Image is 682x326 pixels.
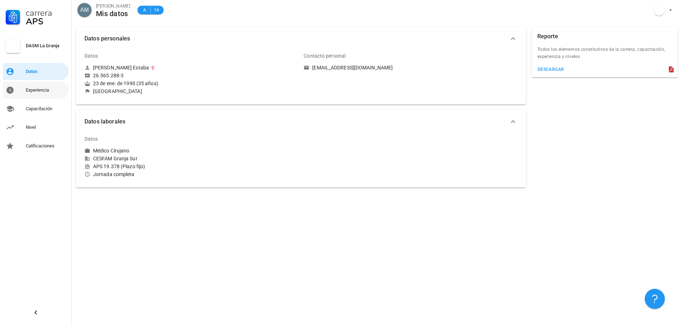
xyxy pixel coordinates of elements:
button: descargar [535,64,567,74]
div: 23 de ene. de 1990 (35 años) [84,80,298,87]
div: Experiencia [26,87,66,93]
div: Carrera [26,9,66,17]
div: APS [26,17,66,26]
a: Datos [3,63,69,80]
div: CESFAM Granja Sur [84,155,298,162]
a: Nivel [3,119,69,136]
div: APS 19.378 (Plazo fijo) [84,163,298,170]
div: [EMAIL_ADDRESS][DOMAIN_NAME] [312,64,393,71]
span: AM [80,3,89,17]
div: [PERSON_NAME] [96,3,130,10]
a: Experiencia [3,82,69,99]
div: 26.565.288-3 [93,72,124,79]
div: avatar [653,4,665,16]
div: avatar [77,3,92,17]
div: Todos los elementos constitutivos de la carrera; capacitación, experiencia y niveles. [532,46,678,64]
div: Nivel [26,125,66,130]
div: Datos [84,47,98,64]
div: Contacto personal [304,47,345,64]
span: Datos laborales [84,117,509,127]
div: DASM La Granja [26,43,66,49]
div: Calificaciones [26,143,66,149]
button: Datos laborales [76,110,526,133]
span: Datos personales [84,34,509,44]
span: 14 [154,6,159,14]
div: Mis datos [96,10,130,18]
div: Capacitación [26,106,66,112]
a: Capacitación [3,100,69,117]
a: [EMAIL_ADDRESS][DOMAIN_NAME] [304,64,517,71]
span: A [142,6,147,14]
div: descargar [537,67,564,72]
button: Datos personales [76,27,526,50]
div: Reporte [537,27,558,46]
div: [GEOGRAPHIC_DATA] [93,88,142,94]
div: [PERSON_NAME] Estaba [93,64,149,71]
div: Datos [26,69,66,74]
div: Jornada completa [84,171,298,177]
div: Datos [84,130,98,147]
div: Médico Cirujano [93,147,130,154]
a: Calificaciones [3,137,69,155]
